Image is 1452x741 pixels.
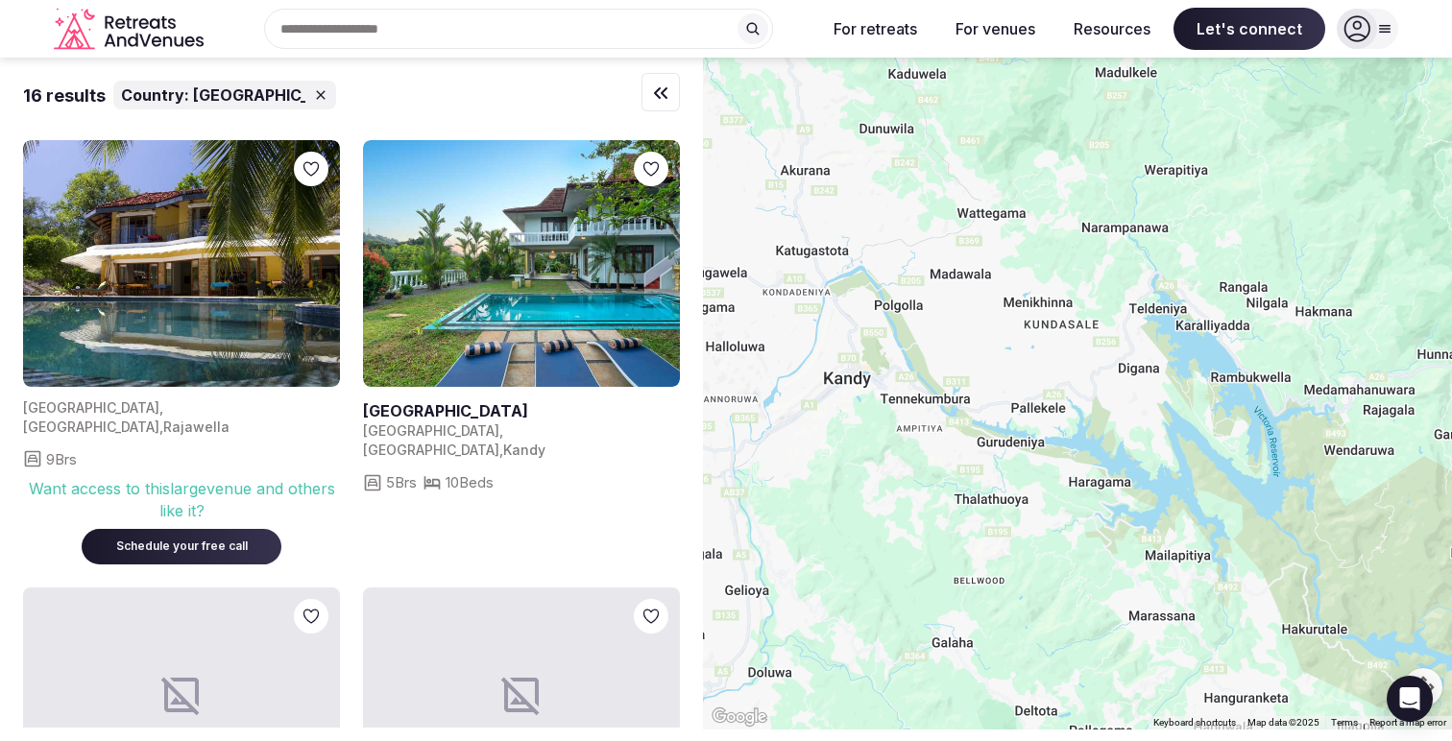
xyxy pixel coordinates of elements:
button: For venues [940,8,1051,50]
div: 16 results [23,84,106,108]
span: [GEOGRAPHIC_DATA] [193,84,358,106]
h2: [GEOGRAPHIC_DATA] [363,400,680,421]
button: Map camera controls [1404,668,1442,706]
a: Open this area in Google Maps (opens a new window) [708,705,771,729]
span: Rajawella [163,418,230,435]
span: Map data ©2025 [1247,717,1319,728]
a: Terms [1331,717,1358,728]
button: Keyboard shortcuts [1153,716,1236,729]
svg: Retreats and Venues company logo [54,8,207,51]
span: , [499,422,503,439]
a: Schedule your free call [82,535,281,554]
span: 9 Brs [46,449,77,469]
div: Want access to this large venue and others like it? [23,478,340,521]
span: , [159,418,163,435]
a: Visit the homepage [54,8,207,51]
button: For retreats [818,8,932,50]
span: [GEOGRAPHIC_DATA] [23,418,159,435]
span: [GEOGRAPHIC_DATA] [23,399,159,416]
span: [GEOGRAPHIC_DATA] [363,422,499,439]
span: Let's connect [1174,8,1325,50]
span: 10 Beds [446,472,494,492]
img: Google [708,705,771,729]
button: Resources [1058,8,1166,50]
div: Schedule your free call [105,538,258,555]
span: 5 Brs [386,472,417,492]
img: Featured image for venue [23,140,340,387]
span: [GEOGRAPHIC_DATA] [363,442,499,458]
a: View Villa Bisava [363,140,680,387]
span: , [499,442,503,458]
span: , [159,399,163,416]
a: View venue [363,400,680,421]
div: Open Intercom Messenger [1387,676,1433,722]
a: Report a map error [1369,717,1446,728]
span: Kandy [503,442,545,458]
span: Country: [121,84,189,106]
